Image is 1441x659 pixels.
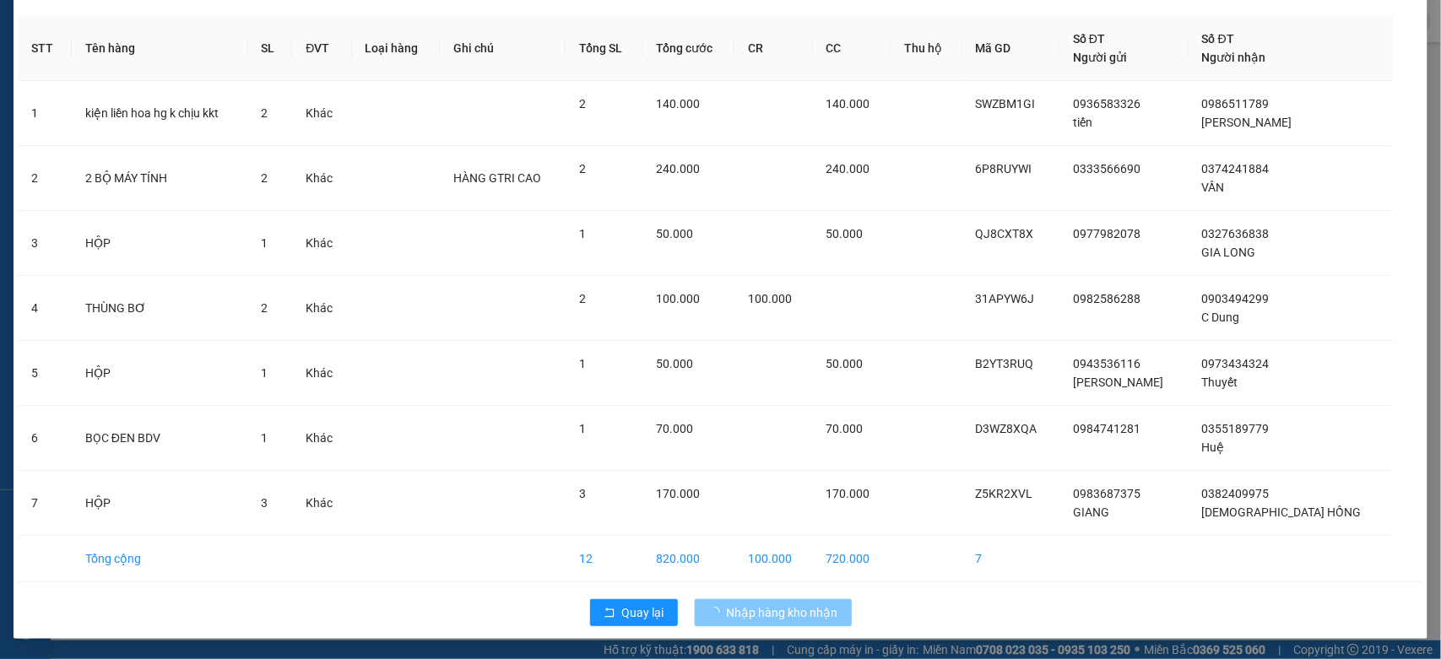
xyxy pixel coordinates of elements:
span: 50.000 [826,357,864,370]
span: 1 [579,422,586,435]
th: Mã GD [962,16,1059,81]
td: HỘP [72,341,248,406]
span: 0983687375 [1073,487,1140,500]
span: Người nhận [1202,51,1266,64]
span: 0977982078 [1073,227,1140,240]
span: tiến [1073,116,1092,129]
td: 4 [18,276,72,341]
span: Z5KR2XVL [976,487,1033,500]
span: 170.000 [657,487,701,500]
span: 1 [579,227,586,240]
span: 0903494299 [1202,292,1270,305]
span: Người gửi [1073,51,1127,64]
span: 31APYW6J [976,292,1035,305]
td: Khác [292,81,351,146]
td: Khác [292,276,351,341]
span: 50.000 [657,357,694,370]
td: HỘP [72,211,248,276]
td: Khác [292,211,351,276]
span: 0374241884 [1202,162,1270,176]
span: 50.000 [657,227,694,240]
span: 0943536116 [1073,357,1140,370]
span: QJ8CXT8X [976,227,1034,240]
th: Thu hộ [891,16,962,81]
span: rollback [604,607,615,620]
button: Nhập hàng kho nhận [695,599,852,626]
span: SWZBM1GI [976,97,1036,111]
span: 2 [262,301,268,315]
span: 140.000 [826,97,870,111]
td: Khác [292,341,351,406]
td: 1 [18,81,72,146]
span: 240.000 [657,162,701,176]
span: 1 [262,431,268,445]
span: Quay lại [622,603,664,622]
span: VẦN [1202,181,1225,194]
th: ĐVT [292,16,351,81]
span: 1 [579,357,586,370]
td: 5 [18,341,72,406]
span: 170.000 [826,487,870,500]
span: 0982586288 [1073,292,1140,305]
span: 70.000 [657,422,694,435]
th: Tổng cước [643,16,735,81]
td: 2 BỘ MÁY TÍNH [72,146,248,211]
th: SL [248,16,293,81]
td: 100.000 [734,536,812,582]
td: Khác [292,406,351,471]
span: [DEMOGRAPHIC_DATA] HỒNG [1202,505,1362,519]
span: 0333566690 [1073,162,1140,176]
span: 2 [262,106,268,120]
span: C Dung [1202,311,1240,324]
td: 720.000 [813,536,891,582]
span: 0327636838 [1202,227,1270,240]
span: 1 [262,236,268,250]
span: 100.000 [748,292,792,305]
span: 100.000 [657,292,701,305]
td: THÙNG BƠ [72,276,248,341]
td: BỌC ĐEN BDV [72,406,248,471]
span: 1 [262,366,268,380]
td: kiện liền hoa hg k chịu kkt [72,81,248,146]
span: Số ĐT [1073,32,1105,46]
th: Ghi chú [440,16,566,81]
th: STT [18,16,72,81]
td: 7 [18,471,72,536]
th: Tổng SL [566,16,642,81]
span: 0355189779 [1202,422,1270,435]
span: 3 [262,496,268,510]
th: CR [734,16,812,81]
span: GIA LONG [1202,246,1256,259]
span: GIANG [1073,505,1109,519]
span: 6P8RUYWI [976,162,1032,176]
span: D3WZ8XQA [976,422,1037,435]
td: HỘP [72,471,248,536]
span: 0986511789 [1202,97,1270,111]
span: 2 [579,97,586,111]
td: 12 [566,536,642,582]
span: Nhập hàng kho nhận [727,603,838,622]
td: 2 [18,146,72,211]
span: 0984741281 [1073,422,1140,435]
span: 140.000 [657,97,701,111]
span: 0936583326 [1073,97,1140,111]
span: 2 [262,171,268,185]
span: 0382409975 [1202,487,1270,500]
span: [PERSON_NAME] [1202,116,1292,129]
th: Loại hàng [352,16,440,81]
button: rollbackQuay lại [590,599,678,626]
th: Tên hàng [72,16,248,81]
th: CC [813,16,891,81]
td: 820.000 [643,536,735,582]
span: Số ĐT [1202,32,1234,46]
span: [PERSON_NAME] [1073,375,1163,389]
span: Thuyết [1202,375,1238,389]
span: Huệ [1202,440,1225,454]
span: HÀNG GTRI CAO [453,171,541,185]
span: 2 [579,292,586,305]
td: 7 [962,536,1059,582]
span: 3 [579,487,586,500]
td: Khác [292,146,351,211]
span: 50.000 [826,227,864,240]
td: 6 [18,406,72,471]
